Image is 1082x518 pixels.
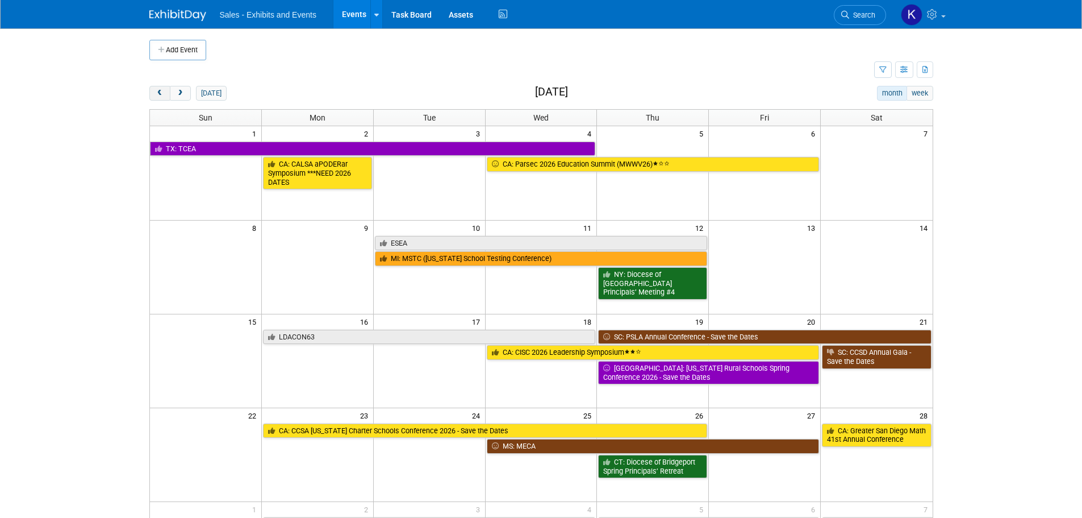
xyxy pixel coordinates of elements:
[471,408,485,422] span: 24
[918,221,933,235] span: 14
[251,502,261,516] span: 1
[822,345,931,368] a: SC: CCSD Annual Gala - Save the Dates
[806,408,820,422] span: 27
[810,502,820,516] span: 6
[251,126,261,140] span: 1
[170,86,191,101] button: next
[901,4,922,26] img: Kara Haven
[375,236,708,251] a: ESEA
[149,10,206,21] img: ExhibitDay
[598,267,707,300] a: NY: Diocese of [GEOGRAPHIC_DATA] Principals’ Meeting #4
[310,113,325,122] span: Mon
[810,126,820,140] span: 6
[359,314,373,329] span: 16
[475,126,485,140] span: 3
[806,314,820,329] span: 20
[922,502,933,516] span: 7
[918,314,933,329] span: 21
[698,502,708,516] span: 5
[586,126,596,140] span: 4
[247,408,261,422] span: 22
[247,314,261,329] span: 15
[806,221,820,235] span: 13
[149,40,206,60] button: Add Event
[363,502,373,516] span: 2
[646,113,659,122] span: Thu
[263,330,596,345] a: LDACON63
[586,502,596,516] span: 4
[149,86,170,101] button: prev
[877,86,907,101] button: month
[150,142,596,156] a: TX: TCEA
[834,5,886,25] a: Search
[871,113,883,122] span: Sat
[423,113,436,122] span: Tue
[698,126,708,140] span: 5
[598,330,931,345] a: SC: PSLA Annual Conference - Save the Dates
[263,424,707,438] a: CA: CCSA [US_STATE] Charter Schools Conference 2026 - Save the Dates
[263,157,372,189] a: CA: CALSA aPODERar Symposium ***NEED 2026 DATES
[487,439,820,454] a: MS: MECA
[471,221,485,235] span: 10
[220,10,316,19] span: Sales - Exhibits and Events
[487,157,820,172] a: CA: Parsec 2026 Education Summit (MWWV26)
[598,361,819,384] a: [GEOGRAPHIC_DATA]: [US_STATE] Rural Schools Spring Conference 2026 - Save the Dates
[918,408,933,422] span: 28
[760,113,769,122] span: Fri
[922,126,933,140] span: 7
[359,408,373,422] span: 23
[199,113,212,122] span: Sun
[471,314,485,329] span: 17
[694,408,708,422] span: 26
[598,455,707,478] a: CT: Diocese of Bridgeport Spring Principals’ Retreat
[906,86,933,101] button: week
[535,86,568,98] h2: [DATE]
[375,251,708,266] a: MI: MSTC ([US_STATE] School Testing Conference)
[196,86,226,101] button: [DATE]
[582,408,596,422] span: 25
[363,126,373,140] span: 2
[487,345,820,360] a: CA: CISC 2026 Leadership Symposium
[475,502,485,516] span: 3
[582,314,596,329] span: 18
[694,221,708,235] span: 12
[533,113,549,122] span: Wed
[849,11,875,19] span: Search
[694,314,708,329] span: 19
[363,221,373,235] span: 9
[582,221,596,235] span: 11
[822,424,931,447] a: CA: Greater San Diego Math 41st Annual Conference
[251,221,261,235] span: 8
